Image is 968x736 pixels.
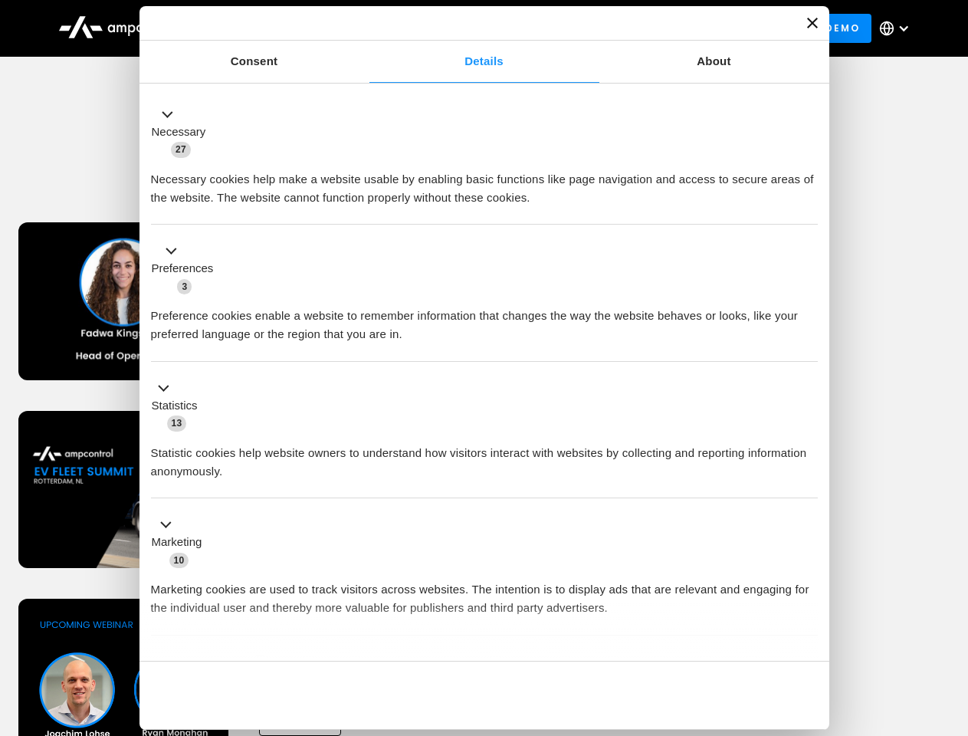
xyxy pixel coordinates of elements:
span: 2 [253,655,267,670]
span: 27 [171,142,191,157]
button: Preferences (3) [151,242,223,296]
label: Necessary [152,123,206,141]
div: Marketing cookies are used to track visitors across websites. The intention is to display ads tha... [151,569,818,617]
a: Consent [139,41,369,83]
div: Preference cookies enable a website to remember information that changes the way the website beha... [151,295,818,343]
button: Okay [597,673,817,718]
div: Necessary cookies help make a website usable by enabling basic functions like page navigation and... [151,159,818,207]
a: Details [369,41,599,83]
div: Statistic cookies help website owners to understand how visitors interact with websites by collec... [151,432,818,481]
a: About [599,41,829,83]
label: Statistics [152,397,198,415]
h1: Upcoming Webinars [18,155,950,192]
button: Unclassified (2) [151,652,277,672]
label: Marketing [152,534,202,551]
button: Statistics (13) [151,379,207,432]
label: Preferences [152,260,214,278]
button: Marketing (10) [151,516,212,570]
button: Necessary (27) [151,105,215,159]
span: 10 [169,553,189,568]
span: 13 [167,416,187,431]
button: Close banner [807,18,818,28]
span: 3 [177,279,192,294]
